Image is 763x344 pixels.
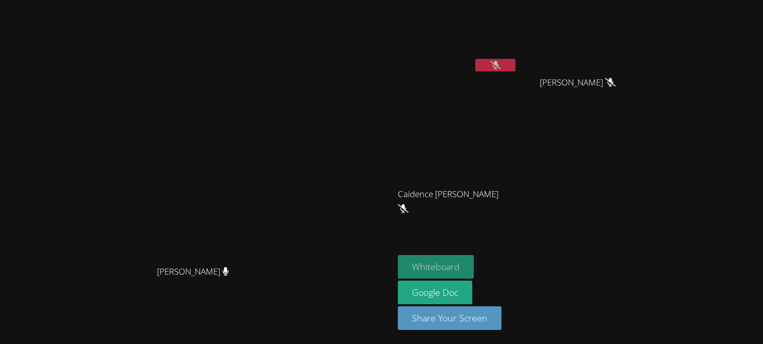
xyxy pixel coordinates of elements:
[398,187,510,216] span: Caidence [PERSON_NAME]
[540,75,616,90] span: [PERSON_NAME]
[157,265,229,279] span: [PERSON_NAME]
[398,306,501,330] button: Share Your Screen
[398,255,474,279] button: Whiteboard
[398,281,472,304] a: Google Doc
